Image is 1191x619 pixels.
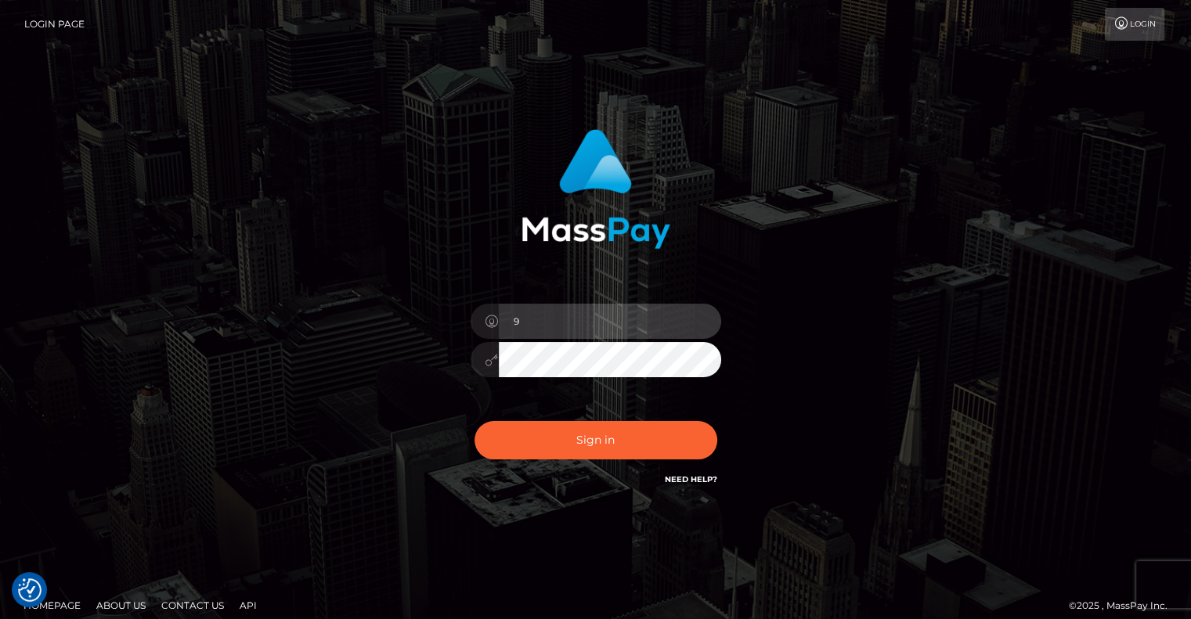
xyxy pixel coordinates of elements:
a: Login Page [24,8,85,41]
a: API [233,593,263,617]
div: © 2025 , MassPay Inc. [1069,597,1179,614]
a: About Us [90,593,152,617]
img: MassPay Login [522,129,670,249]
a: Contact Us [155,593,230,617]
img: Revisit consent button [18,578,42,602]
button: Sign in [475,421,717,459]
a: Login [1105,8,1164,41]
a: Need Help? [665,474,717,484]
a: Homepage [17,593,87,617]
input: Username... [499,304,721,339]
button: Consent Preferences [18,578,42,602]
